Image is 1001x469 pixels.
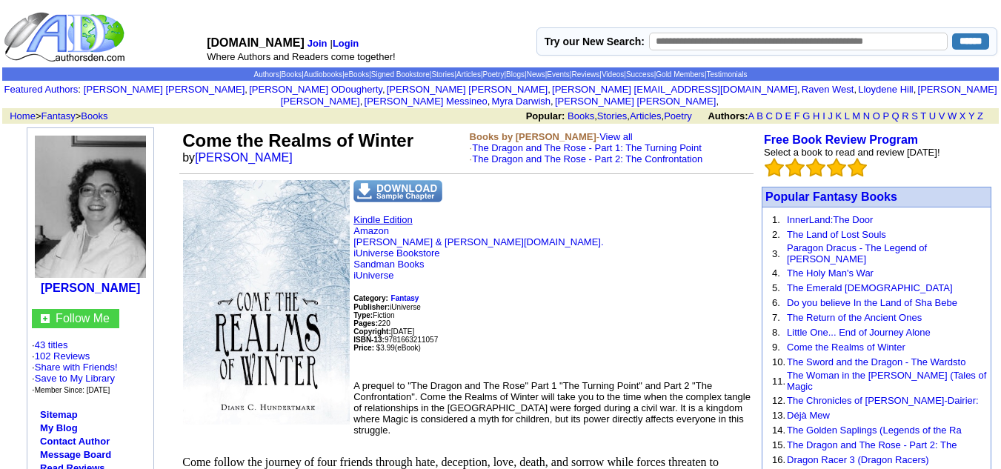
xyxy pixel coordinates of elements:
[764,133,918,146] a: Free Book Review Program
[772,214,780,225] font: 1.
[787,454,928,465] a: Dragon Racer 3 (Dragon Racers)
[353,225,389,236] a: Amazon
[41,110,76,122] a: Fantasy
[845,110,850,122] a: L
[708,110,748,122] b: Authors:
[282,70,302,79] a: Books
[195,151,293,164] a: [PERSON_NAME]
[470,131,703,164] font: -
[456,70,481,79] a: Articles
[827,158,846,177] img: bigemptystars.png
[4,11,128,63] img: logo_ad.gif
[553,98,555,106] font: i
[4,110,108,122] font: > >
[772,248,780,259] font: 3.
[35,339,68,350] a: 43 titles
[772,356,785,367] font: 10.
[207,51,395,62] font: Where Authors and Readers come together!
[353,327,391,336] font: Copyright:
[772,229,780,240] font: 2.
[968,110,974,122] a: Y
[84,84,997,107] font: , , , , , , , , , ,
[836,110,842,122] a: K
[852,110,860,122] a: M
[506,70,525,79] a: Blogs
[787,242,927,265] a: Paragon Dracus - The Legend of [PERSON_NAME]
[353,311,373,319] b: Type:
[41,314,50,323] img: gc.jpg
[977,110,983,122] a: Z
[391,327,414,336] font: [DATE]
[391,292,419,303] a: Fantasy
[787,425,962,436] a: The Golden Saplings (Legends of the Ra
[706,70,747,79] a: Testimonials
[182,151,302,164] font: by
[822,110,825,122] a: I
[664,110,692,122] a: Poetry
[764,147,940,158] font: Select a book to read and review [DATE]!
[785,158,805,177] img: bigemptystars.png
[794,110,800,122] a: F
[391,294,419,302] b: Fantasy
[597,110,627,122] a: Stories
[4,84,79,95] a: Featured Authors
[626,70,654,79] a: Success
[32,339,118,395] font: · ·
[802,110,810,122] a: G
[929,110,936,122] a: U
[656,70,705,79] a: Gold Members
[56,312,110,325] font: Follow Me
[806,158,825,177] img: bigemptystars.png
[35,386,110,394] font: Member Since: [DATE]
[353,180,442,202] img: dnsample.png
[35,136,146,278] img: 1761.jpg
[960,110,966,122] a: X
[10,110,36,122] a: Home
[207,36,305,49] font: [DOMAIN_NAME]
[470,131,596,142] b: Books by [PERSON_NAME]
[526,110,997,122] font: , , ,
[719,98,720,106] font: i
[40,449,111,460] a: Message Board
[253,70,279,79] a: Authors
[470,153,703,164] font: ·
[772,342,780,353] font: 9.
[4,84,81,95] font: :
[353,303,421,311] font: iUniverse
[756,110,763,122] a: B
[353,319,390,327] font: 220
[787,439,957,450] a: The Dragon and The Rose - Part 2: The
[787,342,905,353] a: Come the Realms of Winter
[785,110,791,122] a: E
[802,84,854,95] a: Raven West
[902,110,908,122] a: R
[772,395,785,406] font: 12.
[40,409,78,420] a: Sitemap
[911,110,918,122] a: S
[353,336,438,344] font: 9781663211057
[345,70,369,79] a: eBooks
[602,70,624,79] a: Videos
[772,454,785,465] font: 16.
[787,214,873,225] a: InnerLand:The Door
[920,110,926,122] a: T
[787,297,957,308] a: Do you believe In the Land of Sha Bebe
[787,267,874,279] a: The Holy Man's War
[365,96,488,107] a: [PERSON_NAME] Messineo
[765,110,772,122] a: C
[333,38,359,49] a: Login
[395,344,421,352] font: (eBook)
[547,70,570,79] a: Events
[813,110,819,122] a: H
[281,84,997,107] a: [PERSON_NAME] [PERSON_NAME]
[527,70,545,79] a: News
[490,98,491,106] font: i
[916,86,917,94] font: i
[431,70,454,79] a: Stories
[765,190,897,203] font: Popular Fantasy Books
[353,294,388,302] b: Category:
[35,362,118,373] a: Share with Friends!
[939,110,945,122] a: V
[387,84,548,95] a: [PERSON_NAME] [PERSON_NAME]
